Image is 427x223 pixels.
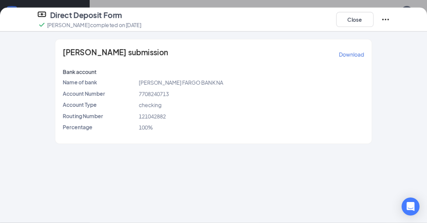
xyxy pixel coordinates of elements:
span: 121042882 [139,113,166,120]
p: Account Type [63,101,136,108]
button: Close [336,12,374,27]
p: [PERSON_NAME] completed on [DATE] [47,21,142,28]
svg: Ellipses [381,15,390,24]
p: Percentage [63,123,136,131]
span: 100% [139,124,153,131]
h4: Direct Deposit Form [50,10,122,20]
div: Open Intercom Messenger [402,198,420,216]
svg: Checkmark [37,20,46,29]
span: [PERSON_NAME] FARGO BANK NA [139,79,223,86]
p: Download [339,51,364,58]
span: [PERSON_NAME] submission [63,48,168,60]
span: checking [139,102,162,108]
p: Routing Number [63,112,136,120]
p: Bank account [63,68,136,75]
button: Download [338,48,364,60]
svg: DirectDepositIcon [37,10,46,19]
span: 7708240713 [139,90,169,97]
p: Name of bank [63,78,136,86]
p: Account Number [63,90,136,97]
